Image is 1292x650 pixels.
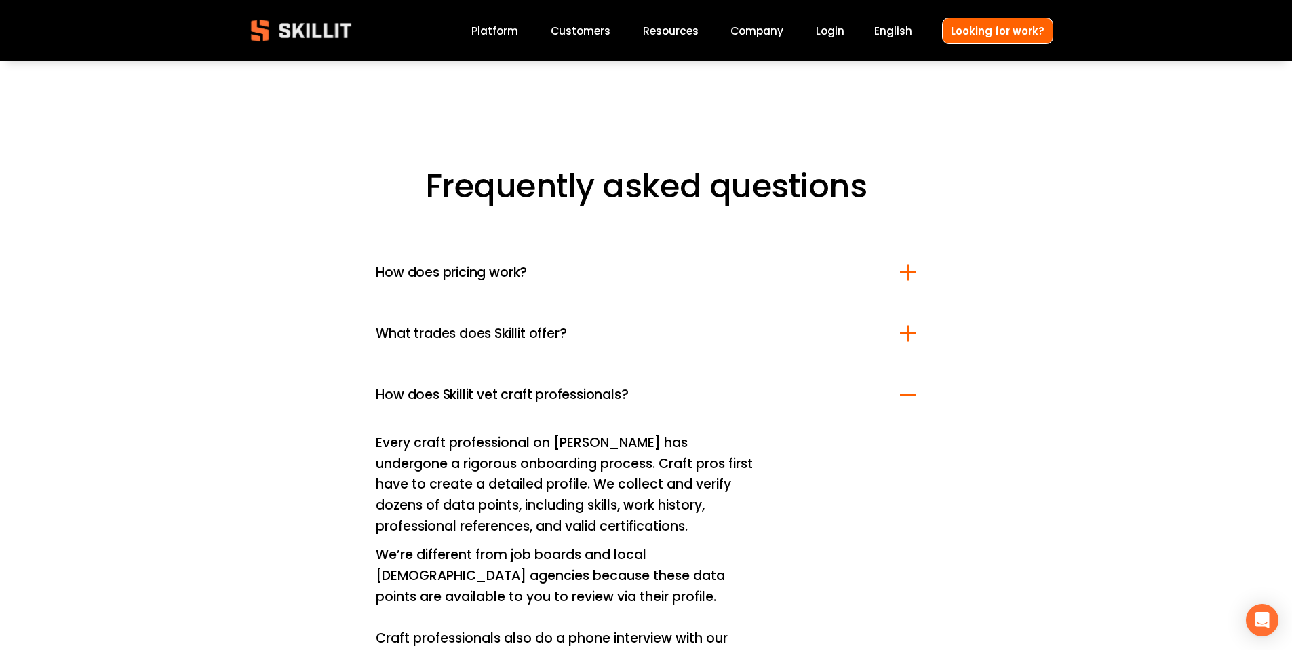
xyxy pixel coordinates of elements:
[471,22,518,40] a: Platform
[376,263,899,282] span: How does pricing work?
[730,22,783,40] a: Company
[643,22,699,40] a: folder dropdown
[376,433,753,537] p: Every craft professional on [PERSON_NAME] has undergone a rigorous onboarding process. Craft pros...
[239,10,363,51] img: Skillit
[874,23,912,39] span: English
[1246,604,1278,636] div: Open Intercom Messenger
[425,164,867,209] span: Frequently asked questions
[376,242,916,303] button: How does pricing work?
[376,364,916,425] button: How does Skillit vet craft professionals?
[551,22,610,40] a: Customers
[816,22,844,40] a: Login
[643,23,699,39] span: Resources
[376,324,899,343] span: What trades does Skillit offer?
[942,18,1053,44] a: Looking for work?
[376,303,916,364] button: What trades does Skillit offer?
[874,22,912,40] div: language picker
[376,385,899,404] span: How does Skillit vet craft professionals?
